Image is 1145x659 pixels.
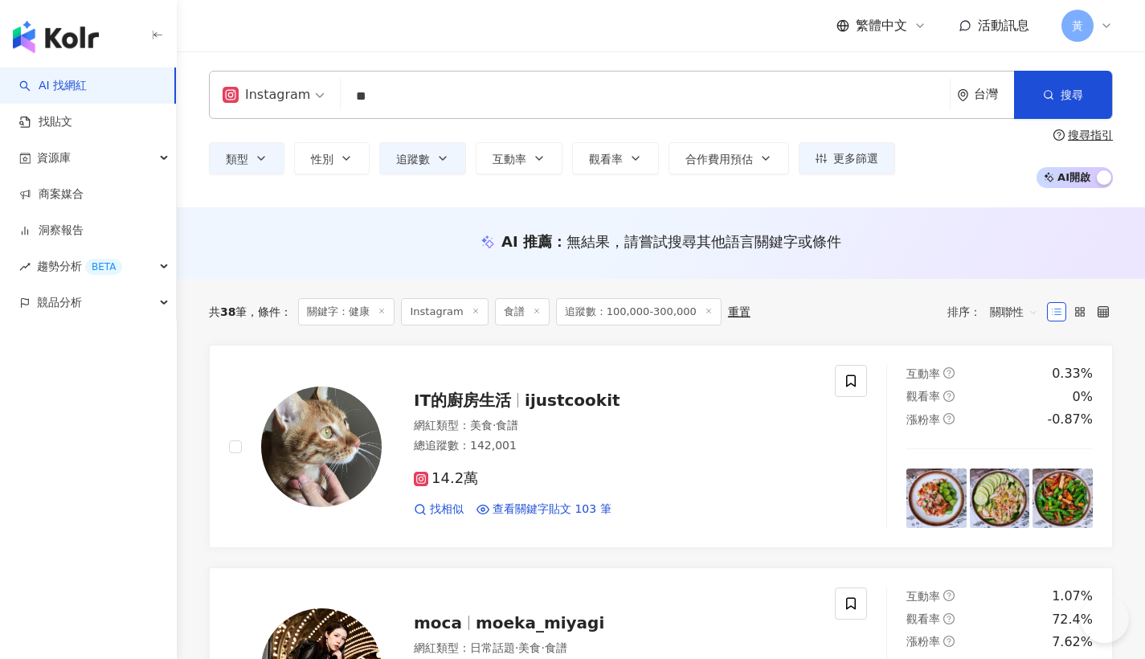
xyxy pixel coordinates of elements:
span: question-circle [943,391,955,402]
span: environment [957,89,969,101]
span: 活動訊息 [978,18,1029,33]
span: 關鍵字：健康 [298,298,395,325]
span: 條件 ： [247,305,292,318]
img: post-image [906,469,967,529]
span: 無結果，請嘗試搜尋其他語言關鍵字或條件 [566,233,841,250]
div: 7.62% [1052,633,1093,651]
span: question-circle [943,590,955,601]
a: 找相似 [414,501,464,518]
button: 追蹤數 [379,142,466,174]
div: AI 推薦 ： [501,231,841,252]
span: moca [414,613,462,632]
span: 互動率 [906,367,940,380]
span: 合作費用預估 [685,153,753,166]
span: 關聯性 [990,299,1038,325]
div: BETA [85,259,122,275]
span: question-circle [943,367,955,379]
span: rise [19,261,31,272]
button: 搜尋 [1014,71,1112,119]
span: Instagram [401,298,488,325]
span: 資源庫 [37,140,71,176]
div: -0.87% [1047,411,1093,428]
span: 追蹤數：100,000-300,000 [556,298,722,325]
span: 互動率 [493,153,526,166]
img: logo [13,21,99,53]
img: post-image [970,469,1030,529]
span: 美食 [470,419,493,432]
a: 商案媒合 [19,186,84,203]
span: 找相似 [430,501,464,518]
button: 類型 [209,142,284,174]
span: question-circle [1053,129,1065,141]
span: 14.2萬 [414,470,478,487]
span: 追蹤數 [396,153,430,166]
img: KOL Avatar [261,387,382,507]
div: 排序： [947,299,1047,325]
button: 互動率 [476,142,562,174]
span: question-circle [943,613,955,624]
div: 共 筆 [209,305,247,318]
span: 食譜 [496,419,518,432]
span: · [493,419,496,432]
a: 洞察報告 [19,223,84,239]
span: 食譜 [545,641,567,654]
span: 漲粉率 [906,635,940,648]
span: 類型 [226,153,248,166]
span: 競品分析 [37,284,82,321]
span: 食譜 [495,298,550,325]
span: 漲粉率 [906,413,940,426]
span: 趨勢分析 [37,248,122,284]
button: 更多篩選 [799,142,895,174]
span: question-circle [943,413,955,424]
img: post-image [1033,469,1093,529]
button: 觀看率 [572,142,659,174]
div: 重置 [728,305,750,318]
a: searchAI 找網紅 [19,78,87,94]
span: 觀看率 [906,612,940,625]
span: question-circle [943,636,955,647]
span: 黃 [1072,17,1083,35]
span: · [541,641,544,654]
a: 找貼文 [19,114,72,130]
div: 總追蹤數 ： 142,001 [414,438,816,454]
span: 搜尋 [1061,88,1083,101]
span: 美食 [518,641,541,654]
span: 38 [220,305,235,318]
span: 繁體中文 [856,17,907,35]
span: · [515,641,518,654]
div: 搜尋指引 [1068,129,1113,141]
span: 日常話題 [470,641,515,654]
a: 查看關鍵字貼文 103 筆 [476,501,611,518]
span: 互動率 [906,590,940,603]
span: moeka_miyagi [476,613,604,632]
iframe: Help Scout Beacon - Open [1081,595,1129,643]
span: 觀看率 [906,390,940,403]
button: 合作費用預估 [669,142,789,174]
div: 台灣 [974,88,1014,101]
span: 性別 [311,153,333,166]
a: KOL AvatarIT的廚房生活ijustcookit網紅類型：美食·食譜總追蹤數：142,00114.2萬找相似查看關鍵字貼文 103 筆互動率question-circle0.33%觀看率... [209,345,1113,548]
div: Instagram [223,82,310,108]
span: IT的廚房生活 [414,391,511,410]
button: 性別 [294,142,370,174]
span: 更多篩選 [833,152,878,165]
span: 觀看率 [589,153,623,166]
span: 查看關鍵字貼文 103 筆 [493,501,611,518]
div: 72.4% [1052,611,1093,628]
span: ijustcookit [525,391,620,410]
div: 網紅類型 ： [414,641,816,657]
div: 0% [1073,388,1093,406]
div: 1.07% [1052,587,1093,605]
div: 網紅類型 ： [414,418,816,434]
div: 0.33% [1052,365,1093,383]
